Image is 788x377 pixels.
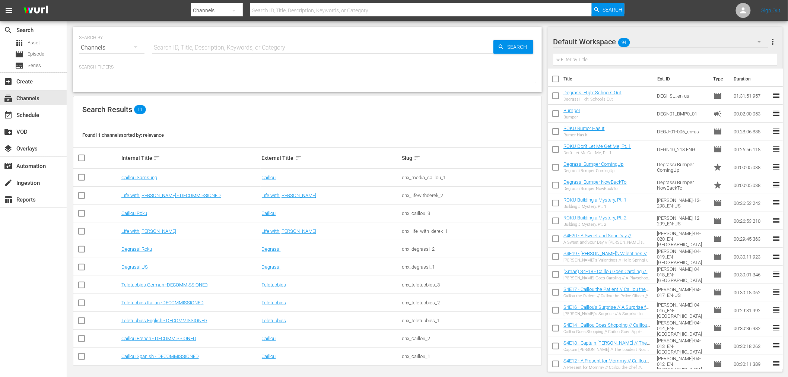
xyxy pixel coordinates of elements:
a: Teletubbies German -DECOMMISSIONED [121,282,208,288]
a: Caillou Spanish - DECOMMISSIONED [121,354,199,359]
td: 00:29:45.363 [731,230,772,248]
a: (Xmas) S4E18 - Caillou Goes Caroling // A Playschool Party // [PERSON_NAME]'s [DATE] [563,269,651,285]
span: reorder [772,323,781,332]
div: Degrassi High: School's Out [563,97,622,102]
td: [PERSON_NAME]-04-016_EN-[GEOGRAPHIC_DATA] [654,301,711,319]
a: Caillou Samsung [121,175,157,180]
span: reorder [772,127,781,136]
span: Search [505,40,533,54]
div: dhx_degrassi_2 [402,246,540,252]
span: Search Results [82,105,132,114]
span: reorder [772,270,781,279]
span: sort [153,155,160,161]
span: Overlays [4,144,13,153]
span: 11 [134,105,146,114]
span: reorder [772,180,781,189]
span: Episode [713,234,722,243]
a: S4E14 - Caillou Goes Shopping // Caillou Goes Apple Picking // [PERSON_NAME]'s [DATE] Costume [563,322,651,339]
div: dhx_degrassi_1 [402,264,540,270]
span: Asset [15,38,24,47]
th: Duration [729,69,774,89]
div: dhx_caillou_3 [402,210,540,216]
td: 00:26:56.118 [731,140,772,158]
span: Episode [713,145,722,154]
span: Episode [713,324,722,333]
div: [PERSON_NAME]'s Valentines // Hello Spring! // [PERSON_NAME]'s April Fool [563,258,651,263]
th: Type [709,69,729,89]
span: Episode [713,252,722,261]
a: Degrassi Bumper ComingUp [563,161,624,167]
a: Degrassi US [121,264,148,270]
span: Channels [4,94,13,103]
span: reorder [772,305,781,314]
td: 00:30:11.923 [731,248,772,266]
td: [PERSON_NAME]-12-298_EN-US [654,194,711,212]
a: Life with [PERSON_NAME] - DECOMMISSIONED [121,193,221,198]
span: Series [28,62,41,69]
span: menu [4,6,13,15]
a: S4E17 - Caillou the Patient // Caillou the Police Officer // Grandpa's Friend [563,286,649,298]
a: Teletubbies [262,282,286,288]
a: Degrassi High: School's Out [563,90,622,95]
td: 00:00:05.038 [731,176,772,194]
div: External Title [262,153,400,162]
a: ROKU Don't Let Me Get Me, Pt. 1 [563,143,631,149]
span: Reports [4,195,13,204]
td: [PERSON_NAME]-04-012_EN-[GEOGRAPHIC_DATA] [654,355,711,373]
span: Episode [713,270,722,279]
a: Degrassi Bumper NowBackTo [563,179,627,185]
span: reorder [772,234,781,243]
div: Don't Let Me Get Me, Pt. 1 [563,151,631,155]
span: Create [4,77,13,86]
div: Caillou Goes Shopping // Caillou Goes Apple Picking // [PERSON_NAME]'s [DATE] Costume [563,329,651,334]
span: Search [4,26,13,35]
td: 00:30:18.062 [731,283,772,301]
span: Found 11 channels sorted by: relevance [82,132,164,138]
td: [PERSON_NAME]-04-018_EN-[GEOGRAPHIC_DATA] [654,266,711,283]
button: more_vert [768,33,777,51]
span: movie [15,50,24,59]
a: Degrassi [262,264,281,270]
td: DEGHSL_en-us [654,87,711,105]
td: Degrassi Bumper ComingUp [654,158,711,176]
span: Promo [713,163,722,172]
div: Slug [402,153,540,162]
div: Channels [79,37,144,58]
span: Schedule [4,111,13,120]
span: Asset [28,39,40,47]
div: dhx_life_with_derek_1 [402,228,540,234]
a: Caillou [262,354,276,359]
td: DEGN10_213 ENG [654,140,711,158]
td: 00:28:06.838 [731,123,772,140]
div: dhx_lifewithderek_2 [402,193,540,198]
a: Caillou French - DECOMMISSIONED [121,336,196,341]
a: Sign Out [762,7,781,13]
span: Episode [713,359,722,368]
div: Bumper [563,115,580,120]
span: reorder [772,252,781,261]
td: 00:26:53.210 [731,212,772,230]
a: S4E19 - [PERSON_NAME]'s Valentines // Hello Spring! // [PERSON_NAME]'s April Fool [563,251,650,267]
div: Internal Title [121,153,260,162]
span: Search [603,3,622,16]
td: 01:31:51.957 [731,87,772,105]
span: reorder [772,341,781,350]
td: 00:00:05.038 [731,158,772,176]
span: reorder [772,216,781,225]
a: Life with [PERSON_NAME] [121,228,176,234]
a: Teletubbies English - DECOMMISSIONED [121,318,207,323]
span: Ingestion [4,178,13,187]
a: ROKU Rumor Has It [563,126,605,131]
div: Default Workspace [553,31,769,52]
a: Life with [PERSON_NAME] [262,193,317,198]
a: Degrassi [262,246,281,252]
a: Life with [PERSON_NAME] [262,228,317,234]
div: Degrassi Bumper ComingUp [563,168,624,173]
span: reorder [772,359,781,368]
a: S4E13 - Captain [PERSON_NAME] // The Loudest Noise // [PERSON_NAME]'s First Wedding [563,340,650,357]
span: reorder [772,162,781,171]
span: Episode [713,127,722,136]
div: Captain [PERSON_NAME] // The Loudest Noise // [PERSON_NAME]'s First Wedding [563,347,651,352]
div: dhx_teletubbies_3 [402,282,540,288]
td: 00:30:01.346 [731,266,772,283]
